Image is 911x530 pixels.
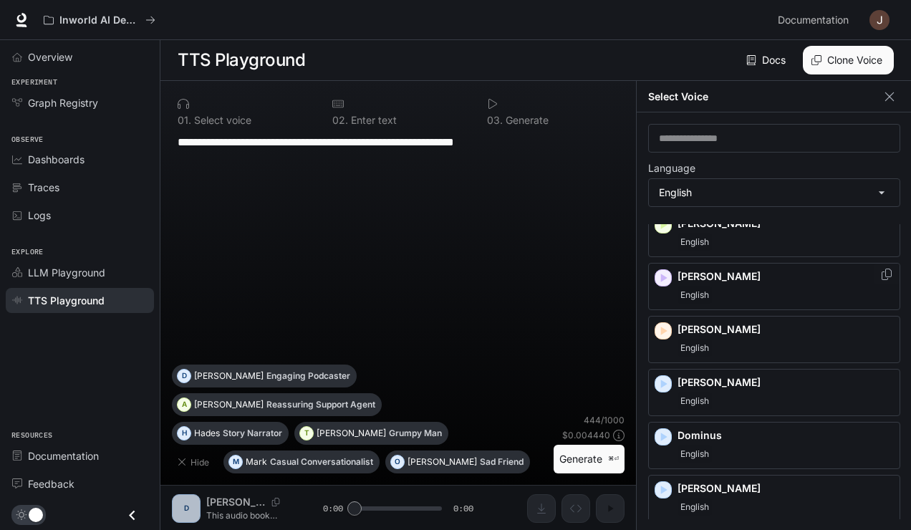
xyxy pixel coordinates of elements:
span: Documentation [778,11,849,29]
span: English [678,233,712,251]
p: Inworld AI Demos [59,14,140,26]
span: Traces [28,180,59,195]
p: [PERSON_NAME] [678,375,894,390]
p: Mark [246,458,267,466]
a: TTS Playground [6,288,154,313]
p: Reassuring Support Agent [266,400,375,409]
span: TTS Playground [28,293,105,308]
p: Dominus [678,428,894,443]
span: Logs [28,208,51,223]
p: [PERSON_NAME] [194,400,264,409]
p: 444 / 1000 [584,414,625,426]
p: Hades [194,429,220,438]
p: Enter text [348,115,397,125]
button: A[PERSON_NAME]Reassuring Support Agent [172,393,382,416]
span: English [678,498,712,516]
p: Casual Conversationalist [270,458,373,466]
a: Dashboards [6,147,154,172]
p: Story Narrator [223,429,282,438]
span: LLM Playground [28,265,105,280]
p: [PERSON_NAME] [678,322,894,337]
div: A [178,393,191,416]
p: Engaging Podcaster [266,372,350,380]
p: [PERSON_NAME] [408,458,477,466]
button: All workspaces [37,6,162,34]
a: Documentation [6,443,154,468]
span: Graph Registry [28,95,98,110]
button: Generate⌘⏎ [554,445,625,474]
button: Copy Voice ID [879,269,894,280]
p: Generate [503,115,549,125]
span: Feedback [28,476,74,491]
p: Language [648,163,695,173]
span: English [678,339,712,357]
p: [PERSON_NAME] [678,269,894,284]
button: Close drawer [116,501,148,530]
a: Graph Registry [6,90,154,115]
button: MMarkCasual Conversationalist [223,450,380,473]
span: Dark mode toggle [29,506,43,522]
a: Overview [6,44,154,69]
p: 0 3 . [487,115,503,125]
p: Select voice [191,115,251,125]
p: [PERSON_NAME] [678,481,894,496]
p: ⌘⏎ [608,455,619,463]
button: User avatar [865,6,894,34]
span: Documentation [28,448,99,463]
a: Traces [6,175,154,200]
span: English [678,392,712,410]
a: Docs [743,46,791,74]
div: T [300,422,313,445]
p: 0 1 . [178,115,191,125]
a: LLM Playground [6,260,154,285]
div: H [178,422,191,445]
span: English [678,445,712,463]
div: D [178,365,191,387]
div: M [229,450,242,473]
button: Hide [172,450,218,473]
p: 0 2 . [332,115,348,125]
p: Grumpy Man [389,429,442,438]
button: T[PERSON_NAME]Grumpy Man [294,422,448,445]
div: O [391,450,404,473]
button: D[PERSON_NAME]Engaging Podcaster [172,365,357,387]
p: [PERSON_NAME] [317,429,386,438]
button: O[PERSON_NAME]Sad Friend [385,450,530,473]
a: Feedback [6,471,154,496]
img: User avatar [869,10,890,30]
a: Documentation [772,6,859,34]
button: HHadesStory Narrator [172,422,289,445]
a: Logs [6,203,154,228]
button: Clone Voice [803,46,894,74]
p: Sad Friend [480,458,524,466]
div: English [649,179,900,206]
span: Overview [28,49,72,64]
span: Dashboards [28,152,85,167]
p: $ 0.004440 [562,429,610,441]
span: English [678,286,712,304]
h1: TTS Playground [178,46,305,74]
p: [PERSON_NAME] [194,372,264,380]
